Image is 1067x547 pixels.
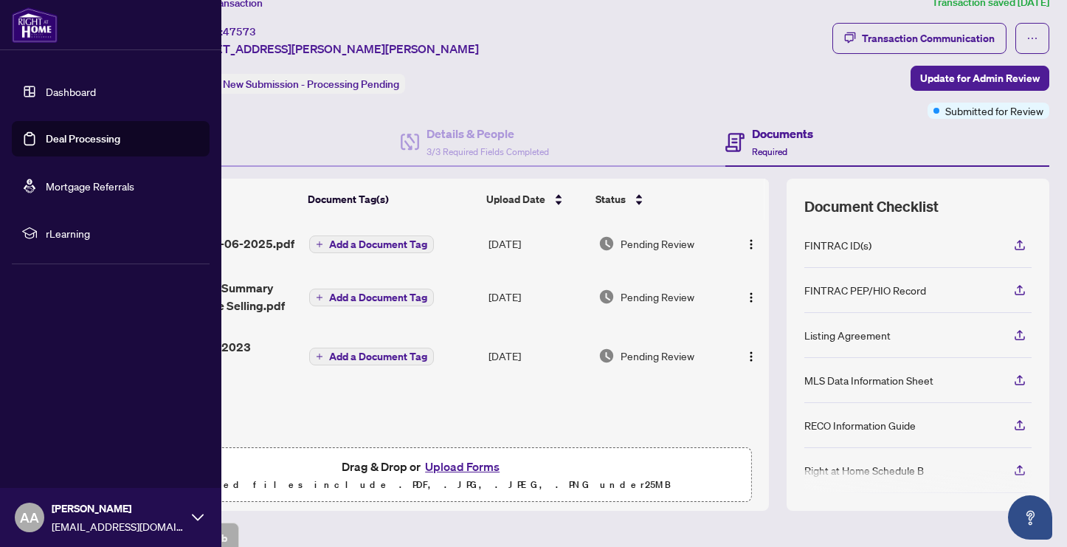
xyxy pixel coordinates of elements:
span: [PERSON_NAME] [52,500,184,517]
div: FINTRAC ID(s) [804,237,871,253]
img: Document Status [598,235,615,252]
span: Drag & Drop orUpload FormsSupported files include .PDF, .JPG, .JPEG, .PNG under25MB [95,448,750,503]
button: Update for Admin Review [911,66,1049,91]
img: Document Status [598,348,615,364]
th: Document Tag(s) [302,179,480,220]
th: Status [590,179,726,220]
button: Add a Document Tag [309,235,434,254]
span: plus [316,241,323,248]
span: Add a Document Tag [329,239,427,250]
div: FINTRAC PEP/HIO Record [804,282,926,298]
span: Pending Review [621,289,694,305]
button: Transaction Communication [832,23,1006,54]
a: Mortgage Referrals [46,179,134,193]
img: Logo [745,238,757,250]
button: Add a Document Tag [309,235,434,253]
td: [DATE] [483,267,593,326]
span: Add a Document Tag [329,351,427,362]
a: Dashboard [46,85,96,98]
button: Add a Document Tag [309,348,434,365]
img: logo [12,7,58,43]
button: Logo [739,232,763,255]
th: Upload Date [480,179,590,220]
span: Add a Document Tag [329,292,427,303]
span: Status [595,191,626,207]
span: ellipsis [1026,32,1038,44]
div: MLS Data Information Sheet [804,372,933,388]
td: [DATE] [483,220,593,267]
button: Upload Forms [421,457,504,476]
span: Drag & Drop or [342,457,504,476]
span: Pending Review [621,348,694,364]
span: Required [752,146,787,157]
span: 3/3 Required Fields Completed [427,146,549,157]
button: Add a Document Tag [309,347,434,366]
img: Logo [745,292,757,303]
span: 47573 [223,25,256,38]
h4: Documents [752,125,813,142]
a: Deal Processing [46,132,120,145]
span: rLearning [46,225,199,241]
span: Update for Admin Review [920,66,1040,90]
span: New Submission - Processing Pending [223,78,399,91]
p: Supported files include .PDF, .JPG, .JPEG, .PNG under 25 MB [104,476,742,494]
span: [EMAIL_ADDRESS][DOMAIN_NAME] [52,518,184,534]
img: Logo [745,351,757,362]
button: Add a Document Tag [309,288,434,307]
span: Pending Review [621,235,694,252]
span: Submitted for Review [945,103,1043,119]
button: Open asap [1008,495,1052,540]
div: Transaction Communication [862,27,995,50]
span: AA [20,507,39,528]
div: Listing Agreement [804,327,891,343]
span: plus [316,294,323,301]
div: RECO Information Guide [804,417,916,433]
span: plus [316,353,323,360]
button: Add a Document Tag [309,289,434,306]
span: [STREET_ADDRESS][PERSON_NAME][PERSON_NAME] [183,40,479,58]
h4: Details & People [427,125,549,142]
div: Right at Home Schedule B [804,462,924,478]
td: [DATE] [483,326,593,385]
button: Logo [739,285,763,309]
img: Document Status [598,289,615,305]
div: Status: [183,74,405,94]
span: Upload Date [486,191,545,207]
button: Logo [739,344,763,368]
span: Document Checklist [804,196,939,217]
